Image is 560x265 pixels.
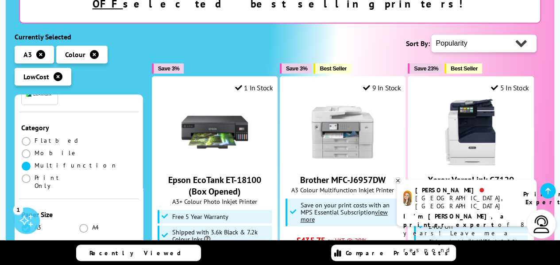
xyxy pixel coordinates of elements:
[172,229,269,243] span: Shipped with 3.6k Black & 7.2k Colour Inks
[451,65,478,72] span: Best Seller
[172,213,228,220] span: Free 5 Year Warranty
[403,212,530,254] p: of 8 years! Leave me a message and I'll respond ASAP
[35,174,79,190] span: Print Only
[403,191,412,206] img: amy-livechat.png
[92,223,100,231] span: A4
[491,83,529,92] div: 5 In Stock
[533,215,550,233] img: user-headset-light.svg
[309,99,376,165] img: Brother MFC-J6957DW
[158,65,179,72] span: Save 3%
[415,194,512,210] div: [GEOGRAPHIC_DATA], [GEOGRAPHIC_DATA]
[21,210,136,219] div: Paper Size
[280,63,312,74] button: Save 3%
[331,245,456,261] a: Compare Products
[414,65,438,72] span: Save 23%
[23,50,32,59] span: A3
[300,174,386,186] a: Brother MFC-J6957DW
[65,50,85,59] span: Colour
[406,39,429,48] span: Sort By:
[182,158,248,167] a: Epson EcoTank ET-18100 (Box Opened)
[76,245,201,261] a: Recently Viewed
[235,83,273,92] div: 1 In Stock
[320,65,347,72] span: Best Seller
[89,249,190,257] span: Recently Viewed
[403,212,506,229] b: I'm [PERSON_NAME], a printer expert
[35,161,118,169] span: Multifunction
[286,65,307,72] span: Save 3%
[363,83,401,92] div: 9 In Stock
[285,186,401,194] span: A3 Colour Multifunction Inkjet Printer
[21,123,136,132] div: Category
[437,158,504,167] a: Xerox VersaLink C7120
[346,249,453,257] span: Compare Products
[35,149,78,157] span: Mobile
[309,158,376,167] a: Brother MFC-J6957DW
[26,91,53,97] img: Lexmark
[13,204,23,214] div: 1
[300,201,389,223] span: Save on your print costs with an MPS Essential Subscription
[168,174,261,197] a: Epson EcoTank ET-18100 (Box Opened)
[313,63,351,74] button: Best Seller
[15,32,143,41] div: Currently Selected
[157,197,273,206] span: A3+ Colour Photo Inkjet Printer
[296,235,325,246] span: £435.75
[35,136,81,144] span: Flatbed
[152,63,184,74] button: Save 3%
[182,99,248,165] img: Epson EcoTank ET-18100 (Box Opened)
[23,72,49,81] span: LowCost
[300,208,387,223] u: view more
[415,186,512,194] div: [PERSON_NAME]
[23,88,55,100] button: Lexmark
[408,63,443,74] button: Save 23%
[327,236,367,245] span: ex VAT @ 20%
[428,174,514,186] a: Xerox VersaLink C7120
[437,99,504,165] img: Xerox VersaLink C7120
[444,63,482,74] button: Best Seller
